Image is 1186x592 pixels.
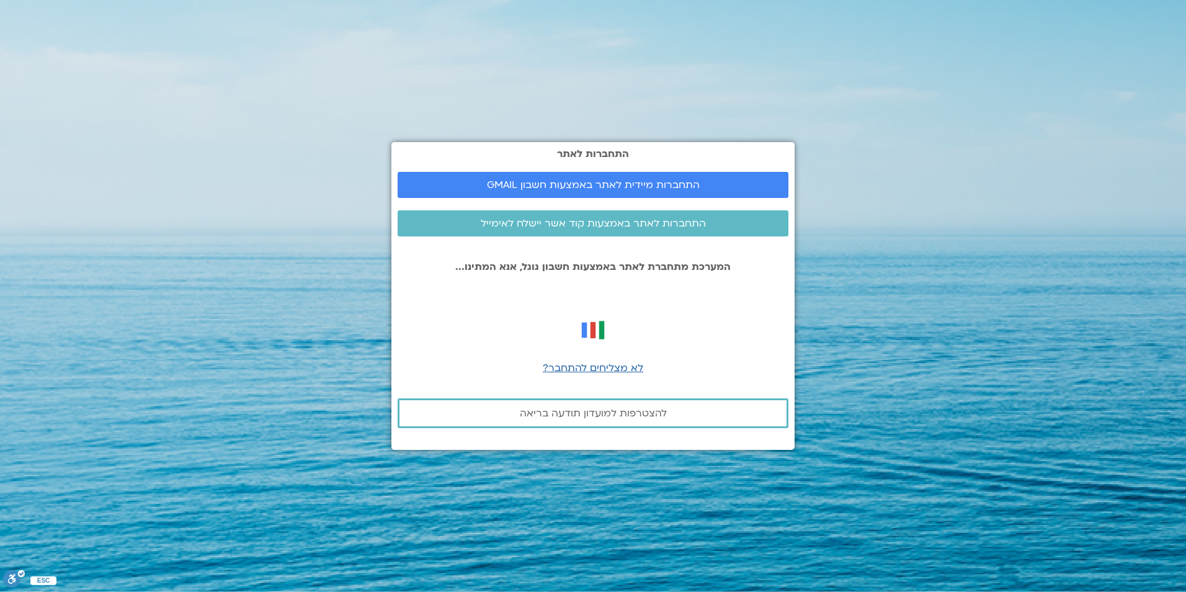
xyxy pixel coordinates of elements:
[398,148,788,159] h2: התחברות לאתר
[398,210,788,236] a: התחברות לאתר באמצעות קוד אשר יישלח לאימייל
[481,218,706,229] span: התחברות לאתר באמצעות קוד אשר יישלח לאימייל
[398,172,788,198] a: התחברות מיידית לאתר באמצעות חשבון GMAIL
[398,261,788,272] p: המערכת מתחברת לאתר באמצעות חשבון גוגל, אנא המתינו...
[543,361,643,375] a: לא מצליחים להתחבר?
[520,408,667,419] span: להצטרפות למועדון תודעה בריאה
[398,398,788,428] a: להצטרפות למועדון תודעה בריאה
[487,179,700,191] span: התחברות מיידית לאתר באמצעות חשבון GMAIL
